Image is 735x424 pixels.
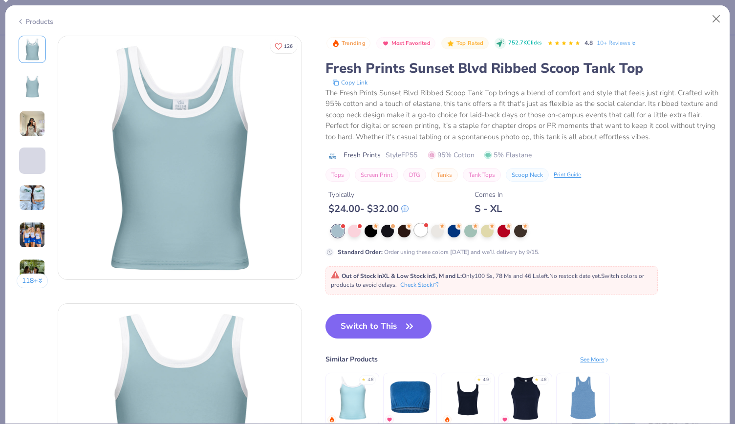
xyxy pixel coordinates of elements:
button: Switch to This [325,314,432,339]
img: Front [58,36,302,279]
img: User generated content [19,185,45,211]
img: User generated content [19,110,45,137]
img: Trending sort [332,40,340,47]
button: Tops [325,168,350,182]
span: Top Rated [456,41,484,46]
img: trending.gif [444,417,450,423]
button: Badge Button [376,37,435,50]
span: Only 100 Ss, 78 Ms and 46 Ls left. Switch colors or products to avoid delays. [331,272,644,289]
span: Fresh Prints [344,150,381,160]
span: 5% Elastane [484,150,532,160]
img: Fresh Prints Cali Camisole Top [329,375,376,421]
div: Comes In [475,190,503,200]
button: DTG [403,168,426,182]
div: 4.8 [540,377,546,383]
button: copy to clipboard [329,78,370,87]
button: Like [270,39,297,53]
div: Typically [328,190,409,200]
span: Style FP55 [386,150,417,160]
span: 95% Cotton [428,150,475,160]
button: Screen Print [355,168,398,182]
button: Tanks [431,168,458,182]
button: Check Stock [400,280,438,289]
img: Los Angeles Apparel Tri Blend Racerback Tank 3.7oz [560,375,606,421]
img: Bella Canvas Ladies' Micro Ribbed Scoop Tank [445,375,491,421]
img: Top Rated sort [447,40,454,47]
div: Products [17,17,53,27]
div: Print Guide [554,171,581,179]
div: The Fresh Prints Sunset Blvd Ribbed Scoop Tank Top brings a blend of comfort and style that feels... [325,87,718,143]
img: Back [21,75,44,98]
button: 118+ [17,274,48,288]
img: Bella + Canvas Ladies' Micro Ribbed Racerback Tank [502,375,549,421]
img: MostFav.gif [387,417,392,423]
div: ★ [477,377,481,381]
div: 4.9 [483,377,489,383]
div: Similar Products [325,354,378,364]
span: 752.7K Clicks [508,39,541,47]
div: S - XL [475,203,503,215]
div: ★ [535,377,539,381]
button: Close [707,10,726,28]
span: 126 [284,44,293,49]
div: Order using these colors [DATE] and we’ll delivery by 9/15. [338,248,540,256]
img: Most Favorited sort [382,40,389,47]
button: Tank Tops [463,168,501,182]
img: brand logo [325,152,339,160]
div: $ 24.00 - $ 32.00 [328,203,409,215]
img: User generated content [19,222,45,248]
button: Scoop Neck [506,168,549,182]
img: trending.gif [329,417,335,423]
strong: Out of Stock in XL [342,272,391,280]
button: Badge Button [326,37,370,50]
img: MostFav.gif [502,417,508,423]
div: See More [580,355,610,364]
img: User generated content [19,174,21,200]
span: 4.8 [584,39,593,47]
img: User generated content [19,259,45,285]
img: Fresh Prints Terry Bandeau [387,375,433,421]
div: 4.8 Stars [547,36,581,51]
a: 10+ Reviews [597,39,637,47]
img: Front [21,38,44,61]
span: Most Favorited [391,41,431,46]
strong: Standard Order : [338,248,383,256]
span: Trending [342,41,366,46]
div: ★ [362,377,366,381]
strong: & Low Stock in S, M and L : [391,272,462,280]
button: Badge Button [441,37,488,50]
div: 4.8 [367,377,373,383]
span: No restock date yet. [549,272,601,280]
div: Fresh Prints Sunset Blvd Ribbed Scoop Tank Top [325,59,718,78]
